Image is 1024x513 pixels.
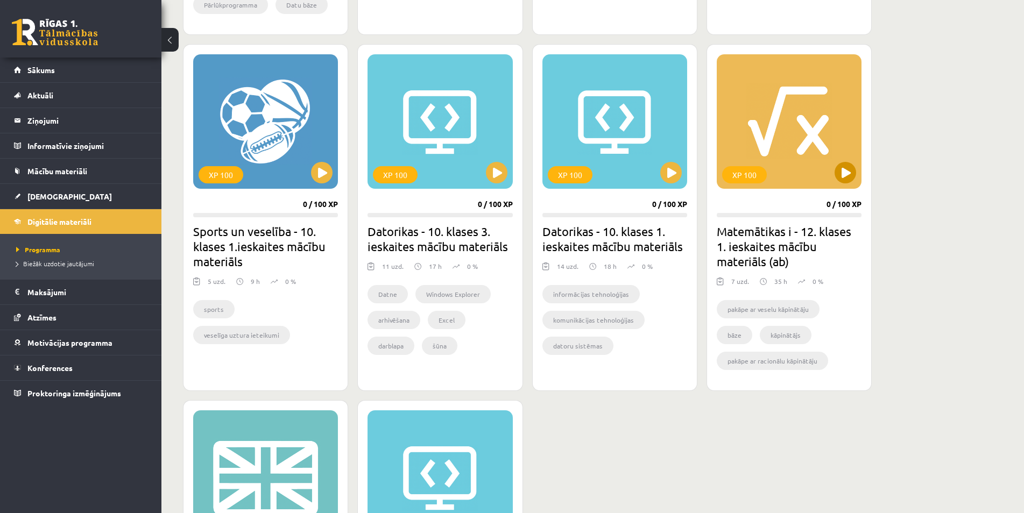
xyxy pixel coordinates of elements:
a: Digitālie materiāli [14,209,148,234]
legend: Ziņojumi [27,108,148,133]
p: 9 h [251,276,260,286]
li: arhivēšana [368,311,420,329]
a: Proktoringa izmēģinājums [14,381,148,405]
li: šūna [422,337,457,355]
li: informācijas tehnoloģijas [542,285,640,303]
a: Maksājumi [14,280,148,304]
span: Atzīmes [27,312,57,322]
h2: Datorikas - 10. klases 3. ieskaites mācību materiāls [368,224,512,254]
legend: Informatīvie ziņojumi [27,133,148,158]
span: Sākums [27,65,55,75]
li: pakāpe ar racionālu kāpinātāju [717,352,828,370]
h2: Sports un veselība - 10. klases 1.ieskaites mācību materiāls [193,224,338,269]
p: 0 % [813,276,823,286]
a: Biežāk uzdotie jautājumi [16,259,151,268]
span: Aktuāli [27,90,53,100]
span: Digitālie materiāli [27,217,91,226]
p: 0 % [285,276,296,286]
a: Ziņojumi [14,108,148,133]
a: Rīgas 1. Tālmācības vidusskola [12,19,98,46]
p: 0 % [467,261,478,271]
span: [DEMOGRAPHIC_DATA] [27,191,112,201]
li: bāze [717,326,752,344]
p: 0 % [642,261,653,271]
span: Motivācijas programma [27,338,112,347]
span: Biežāk uzdotie jautājumi [16,259,94,268]
div: 7 uzd. [731,276,749,293]
a: Konferences [14,355,148,380]
li: veselīga uztura ieteikumi [193,326,290,344]
a: Atzīmes [14,305,148,330]
li: Excel [428,311,465,329]
div: XP 100 [373,166,418,183]
div: XP 100 [199,166,243,183]
a: Programma [16,245,151,254]
a: Sākums [14,58,148,82]
div: 14 uzd. [557,261,578,277]
h2: Matemātikas i - 12. klases 1. ieskaites mācību materiāls (ab) [717,224,861,269]
span: Proktoringa izmēģinājums [27,388,121,398]
li: darblapa [368,337,414,355]
a: Aktuāli [14,83,148,108]
p: 17 h [429,261,442,271]
div: XP 100 [722,166,767,183]
span: Mācību materiāli [27,166,87,176]
div: 5 uzd. [208,276,225,293]
li: sports [193,300,235,318]
div: 11 uzd. [382,261,404,277]
li: Datne [368,285,408,303]
legend: Maksājumi [27,280,148,304]
li: komunikācijas tehnoloģijas [542,311,645,329]
a: Informatīvie ziņojumi [14,133,148,158]
div: XP 100 [548,166,592,183]
a: [DEMOGRAPHIC_DATA] [14,184,148,209]
li: kāpinātājs [760,326,811,344]
span: Programma [16,245,60,254]
p: 18 h [604,261,617,271]
h2: Datorikas - 10. klases 1. ieskaites mācību materiāls [542,224,687,254]
li: datoru sistēmas [542,337,613,355]
li: pakāpe ar veselu kāpinātāju [717,300,820,318]
li: Windows Explorer [415,285,491,303]
a: Mācību materiāli [14,159,148,183]
p: 35 h [774,276,787,286]
a: Motivācijas programma [14,330,148,355]
span: Konferences [27,363,73,373]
